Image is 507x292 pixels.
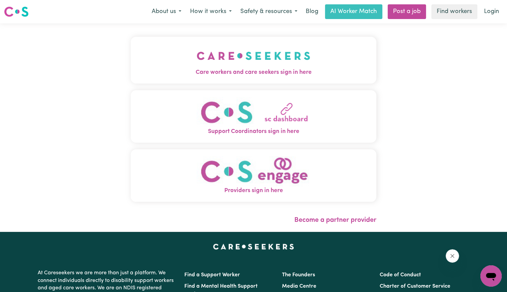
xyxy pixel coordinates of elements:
a: Careseekers home page [213,244,294,249]
iframe: Close message [446,249,459,263]
span: Need any help? [4,5,40,10]
a: Blog [302,4,322,19]
span: Support Coordinators sign in here [131,127,376,136]
button: About us [147,5,186,19]
a: AI Worker Match [325,4,382,19]
a: Find workers [431,4,477,19]
button: Support Coordinators sign in here [131,90,376,143]
span: Care workers and care seekers sign in here [131,68,376,77]
a: Charter of Customer Service [380,284,450,289]
a: Code of Conduct [380,272,421,278]
a: The Founders [282,272,315,278]
iframe: Button to launch messaging window [480,265,502,287]
button: Safety & resources [236,5,302,19]
a: Media Centre [282,284,316,289]
a: Post a job [388,4,426,19]
button: Care workers and care seekers sign in here [131,37,376,84]
button: Providers sign in here [131,149,376,202]
button: How it works [186,5,236,19]
a: Login [480,4,503,19]
span: Providers sign in here [131,186,376,195]
a: Become a partner provider [294,217,376,224]
a: Find a Support Worker [184,272,240,278]
a: Careseekers logo [4,4,29,19]
img: Careseekers logo [4,6,29,18]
